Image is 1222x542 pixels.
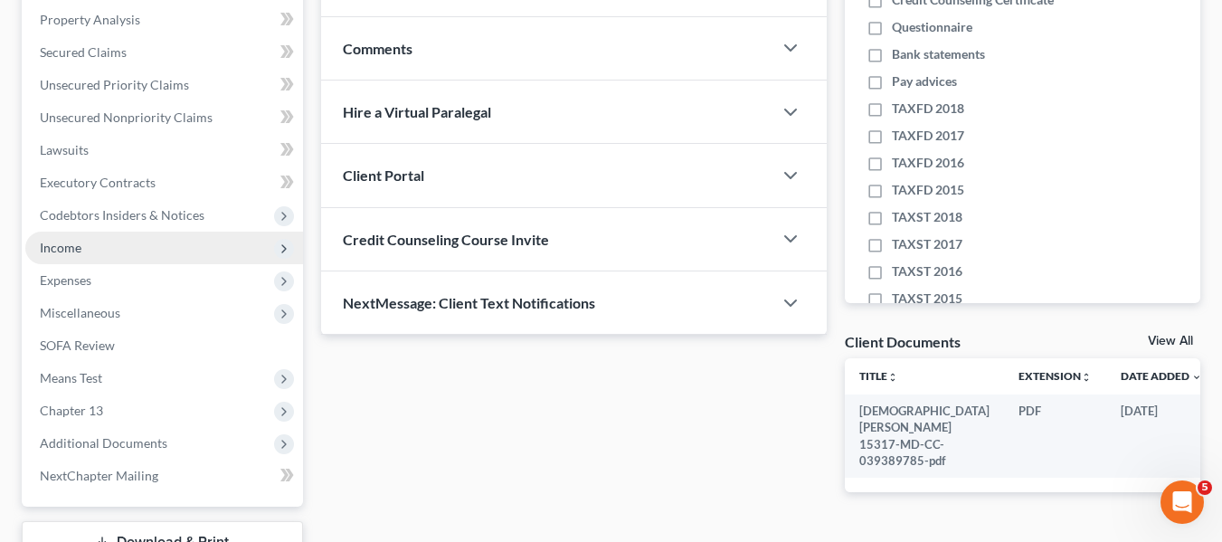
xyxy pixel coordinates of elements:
a: Lawsuits [25,134,303,166]
a: Property Analysis [25,4,303,36]
span: Hire a Virtual Paralegal [343,103,491,120]
td: [DATE] [1106,395,1217,478]
span: Income [40,240,81,255]
a: Secured Claims [25,36,303,69]
span: Means Test [40,370,102,385]
span: Unsecured Nonpriority Claims [40,109,213,125]
a: Unsecured Nonpriority Claims [25,101,303,134]
i: unfold_more [887,372,898,383]
td: [DEMOGRAPHIC_DATA][PERSON_NAME] 15317-MD-CC-039389785-pdf [845,395,1004,478]
div: Client Documents [845,332,961,351]
span: TAXST 2018 [892,208,962,226]
span: Comments [343,40,412,57]
span: NextMessage: Client Text Notifications [343,294,595,311]
a: Executory Contracts [25,166,303,199]
a: Titleunfold_more [859,369,898,383]
a: Extensionunfold_more [1018,369,1092,383]
span: Pay advices [892,72,957,90]
span: Client Portal [343,166,424,184]
a: SOFA Review [25,329,303,362]
span: TAXFD 2017 [892,127,964,145]
span: TAXST 2015 [892,290,962,308]
span: TAXFD 2016 [892,154,964,172]
span: Property Analysis [40,12,140,27]
a: View All [1148,335,1193,347]
span: Unsecured Priority Claims [40,77,189,92]
i: expand_more [1191,372,1202,383]
span: NextChapter Mailing [40,468,158,483]
span: Miscellaneous [40,305,120,320]
span: SOFA Review [40,338,115,353]
span: Lawsuits [40,142,89,157]
td: PDF [1004,395,1106,478]
span: Credit Counseling Course Invite [343,231,549,248]
span: Expenses [40,272,91,288]
span: TAXST 2017 [892,235,962,253]
span: TAXFD 2015 [892,181,964,199]
span: TAXFD 2018 [892,100,964,118]
span: Chapter 13 [40,403,103,418]
span: Secured Claims [40,44,127,60]
span: Questionnaire [892,18,972,36]
a: Date Added expand_more [1121,369,1202,383]
span: Executory Contracts [40,175,156,190]
iframe: Intercom live chat [1160,480,1204,524]
span: Additional Documents [40,435,167,451]
a: Unsecured Priority Claims [25,69,303,101]
a: NextChapter Mailing [25,460,303,492]
i: unfold_more [1081,372,1092,383]
span: Codebtors Insiders & Notices [40,207,204,223]
span: 5 [1198,480,1212,495]
span: Bank statements [892,45,985,63]
span: TAXST 2016 [892,262,962,281]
